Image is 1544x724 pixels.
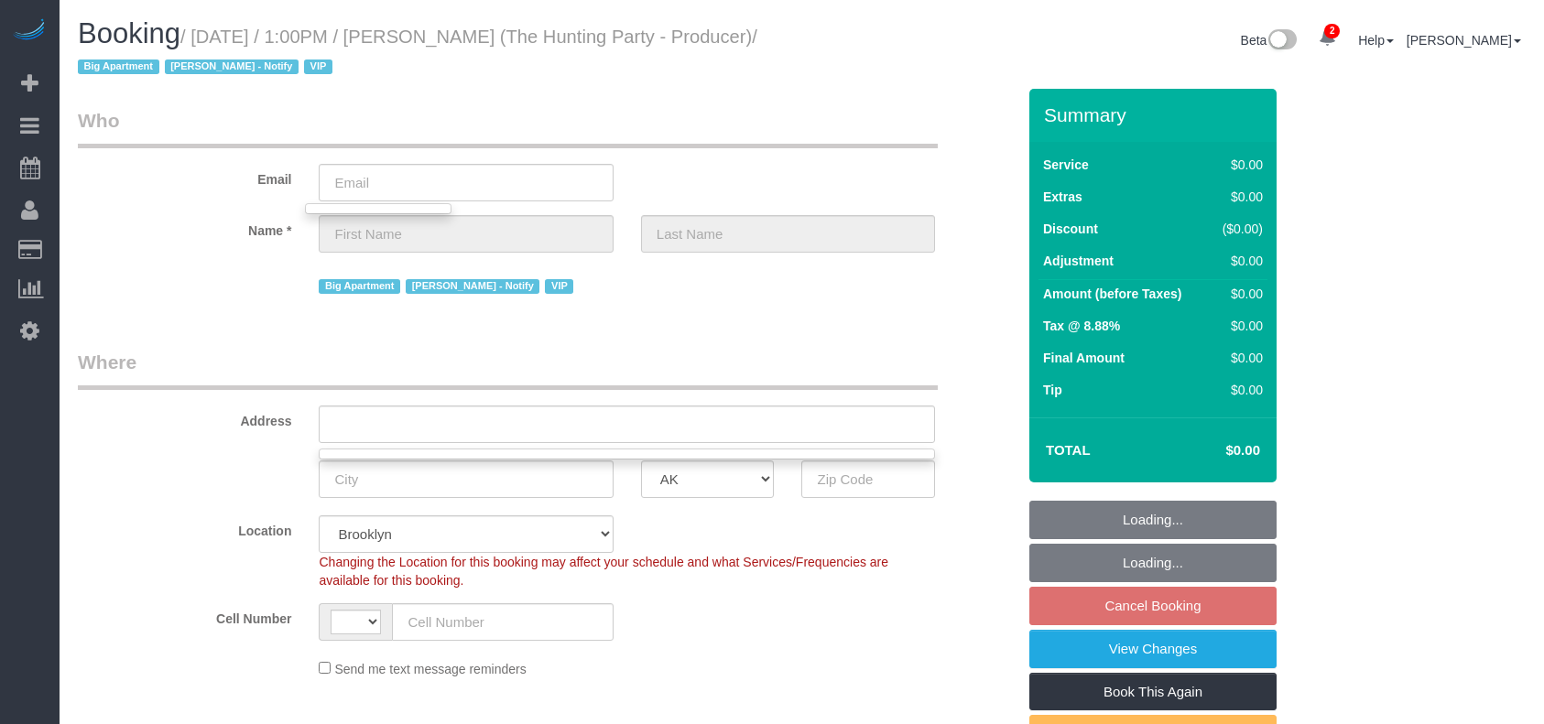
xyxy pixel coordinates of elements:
strong: Total [1046,442,1091,458]
span: Big Apartment [319,279,400,294]
legend: Where [78,349,938,390]
span: / [78,27,757,78]
span: [PERSON_NAME] - Notify [165,59,299,74]
label: Service [1043,156,1089,174]
img: New interface [1267,29,1297,53]
div: $0.00 [1214,156,1263,174]
label: Extras [1043,188,1082,206]
span: Booking [78,17,180,49]
label: Tip [1043,381,1062,399]
a: [PERSON_NAME] [1407,33,1521,48]
span: VIP [545,279,573,294]
input: Last Name [641,215,935,253]
label: Adjustment [1043,252,1114,270]
div: $0.00 [1214,252,1263,270]
div: ($0.00) [1214,220,1263,238]
label: Cell Number [64,603,305,628]
span: VIP [304,59,332,74]
label: Discount [1043,220,1098,238]
label: Location [64,515,305,540]
label: Email [64,164,305,189]
div: $0.00 [1214,349,1263,367]
span: Send me text message reminders [334,662,526,676]
a: View Changes [1029,630,1277,668]
img: Automaid Logo [11,18,48,44]
label: Name * [64,215,305,240]
span: Big Apartment [78,59,159,74]
div: $0.00 [1214,188,1263,206]
span: 2 [1324,24,1340,38]
a: 2 [1310,18,1345,59]
input: City [319,460,613,498]
h4: $0.00 [1171,443,1260,459]
span: [PERSON_NAME] - Notify [406,279,539,294]
a: Help [1358,33,1394,48]
a: Book This Again [1029,673,1277,711]
span: Changing the Location for this booking may affect your schedule and what Services/Frequencies are... [319,555,888,588]
label: Final Amount [1043,349,1125,367]
input: Email [319,164,613,201]
label: Amount (before Taxes) [1043,285,1181,303]
a: Beta [1241,33,1298,48]
label: Address [64,405,305,430]
div: $0.00 [1214,285,1263,303]
small: / [DATE] / 1:00PM / [PERSON_NAME] (The Hunting Party - Producer) [78,27,757,78]
label: Tax @ 8.88% [1043,317,1120,335]
input: First Name [319,215,613,253]
h3: Summary [1044,104,1267,125]
input: Zip Code [801,460,935,498]
div: $0.00 [1214,381,1263,399]
input: Cell Number [392,603,613,641]
div: $0.00 [1214,317,1263,335]
legend: Who [78,107,938,148]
